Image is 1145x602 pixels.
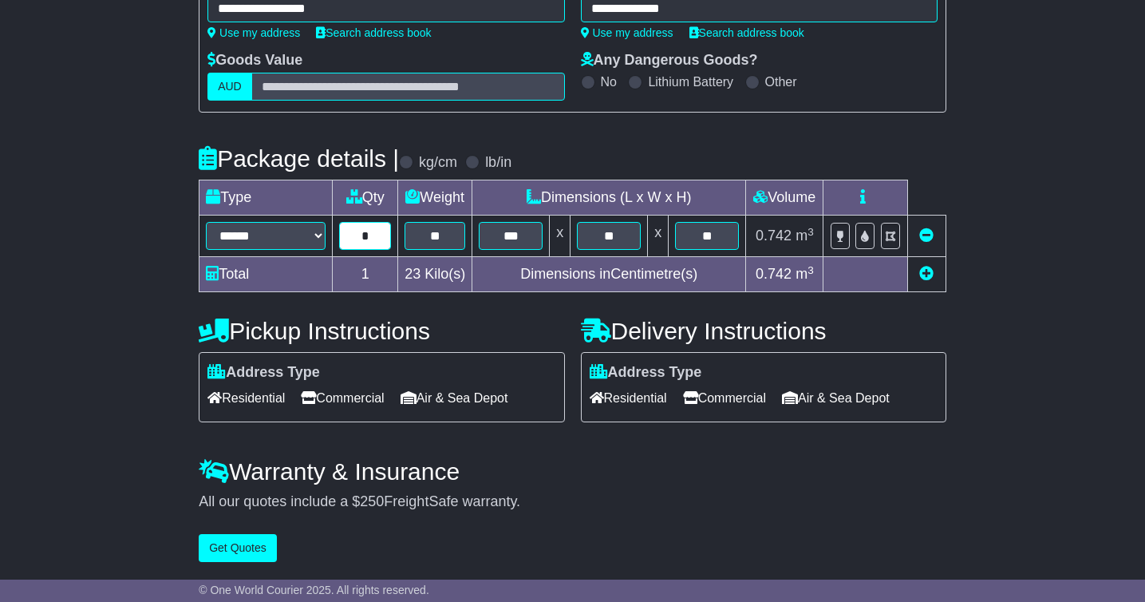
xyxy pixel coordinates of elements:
label: lb/in [485,154,511,172]
h4: Warranty & Insurance [199,458,946,485]
span: 0.742 [756,266,792,282]
h4: Package details | [199,145,399,172]
span: Commercial [301,386,384,410]
h4: Delivery Instructions [581,318,946,344]
td: 1 [333,257,398,292]
a: Use my address [581,26,673,39]
td: Type [199,180,333,216]
span: Air & Sea Depot [782,386,890,410]
span: 250 [360,493,384,509]
h4: Pickup Instructions [199,318,564,344]
td: x [550,216,571,257]
span: Air & Sea Depot [401,386,508,410]
td: Volume [746,180,823,216]
label: Goods Value [207,52,302,69]
sup: 3 [807,226,814,238]
label: Address Type [207,364,320,382]
label: kg/cm [419,154,457,172]
span: m [796,266,814,282]
span: Residential [207,386,285,410]
span: 23 [405,266,420,282]
a: Add new item [919,266,934,282]
td: Dimensions in Centimetre(s) [472,257,746,292]
td: Weight [398,180,472,216]
button: Get Quotes [199,534,277,562]
label: Any Dangerous Goods? [581,52,758,69]
label: No [601,74,617,89]
td: Total [199,257,333,292]
a: Use my address [207,26,300,39]
td: Dimensions (L x W x H) [472,180,746,216]
td: x [648,216,669,257]
a: Search address book [316,26,431,39]
span: 0.742 [756,228,792,244]
span: Commercial [683,386,766,410]
a: Search address book [689,26,804,39]
label: Address Type [590,364,702,382]
span: m [796,228,814,244]
a: Remove this item [919,228,934,244]
label: Other [765,74,797,89]
label: AUD [207,73,252,101]
td: Qty [333,180,398,216]
div: All our quotes include a $ FreightSafe warranty. [199,493,946,511]
td: Kilo(s) [398,257,472,292]
span: Residential [590,386,667,410]
sup: 3 [807,264,814,276]
label: Lithium Battery [648,74,733,89]
span: © One World Courier 2025. All rights reserved. [199,584,429,596]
